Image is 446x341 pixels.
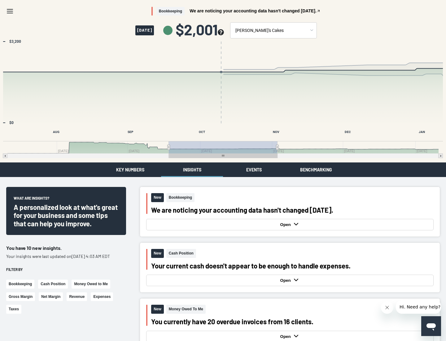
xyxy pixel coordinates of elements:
[72,280,110,289] button: Money Owed to Me
[151,305,164,314] span: New
[280,278,292,283] strong: Open
[381,301,393,314] iframe: Close message
[151,193,164,202] span: New
[151,7,321,16] button: BookkeepingWe are noticing your accounting data hasn't changed [DATE].
[38,280,68,289] button: Cash Position
[151,249,164,258] span: New
[190,9,317,13] span: We are noticing your accounting data hasn't changed [DATE].
[199,130,205,134] text: OCT
[151,317,434,325] div: You currently have 20 overdue invoices from 16 clients.
[166,305,206,314] span: Money Owed To Me
[6,7,14,15] svg: Menu
[421,316,441,336] iframe: Button to launch messaging window
[396,300,441,314] iframe: Message from company
[14,196,49,203] span: What are insights?
[140,243,440,292] button: NewCash PositionYour current cash doesn't appear to be enough to handle expenses.Open
[6,280,34,289] button: Bookkeeping
[156,7,185,16] span: Bookkeeping
[6,267,126,272] div: Filter by
[419,130,425,134] text: JAN
[53,130,59,134] text: AUG
[67,292,87,301] button: Revenue
[161,162,223,177] button: Insights
[6,305,21,314] button: Taxes
[128,130,133,134] text: SEP
[280,222,292,227] strong: Open
[151,262,434,270] div: Your current cash doesn't appear to be enough to handle expenses.
[166,193,195,202] span: Bookkeeping
[223,162,285,177] button: Events
[218,29,224,36] button: see more about your cashflow projection
[99,162,161,177] button: Key Numbers
[151,206,434,214] div: We are noticing your accounting data hasn't changed [DATE].
[6,292,35,301] button: Gross Margin
[91,292,113,301] button: Expenses
[135,25,154,35] span: [DATE]
[280,334,292,339] strong: Open
[6,245,62,251] span: You have 10 new insights.
[140,187,440,237] button: NewBookkeepingWe are noticing your accounting data hasn't changed [DATE].Open
[166,249,196,258] span: Cash Position
[176,22,224,37] span: $2,001
[6,253,126,259] p: Your insights were last updated on [DATE] 4:03 AM EDT
[39,292,63,301] button: Net Margin
[14,203,119,228] div: A personalized look at what's great for your business and some tips that can help you improve.
[273,130,279,134] text: NOV
[9,39,21,44] text: $3,200
[285,162,347,177] button: Benchmarking
[9,121,14,125] text: $0
[345,130,351,134] text: DEC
